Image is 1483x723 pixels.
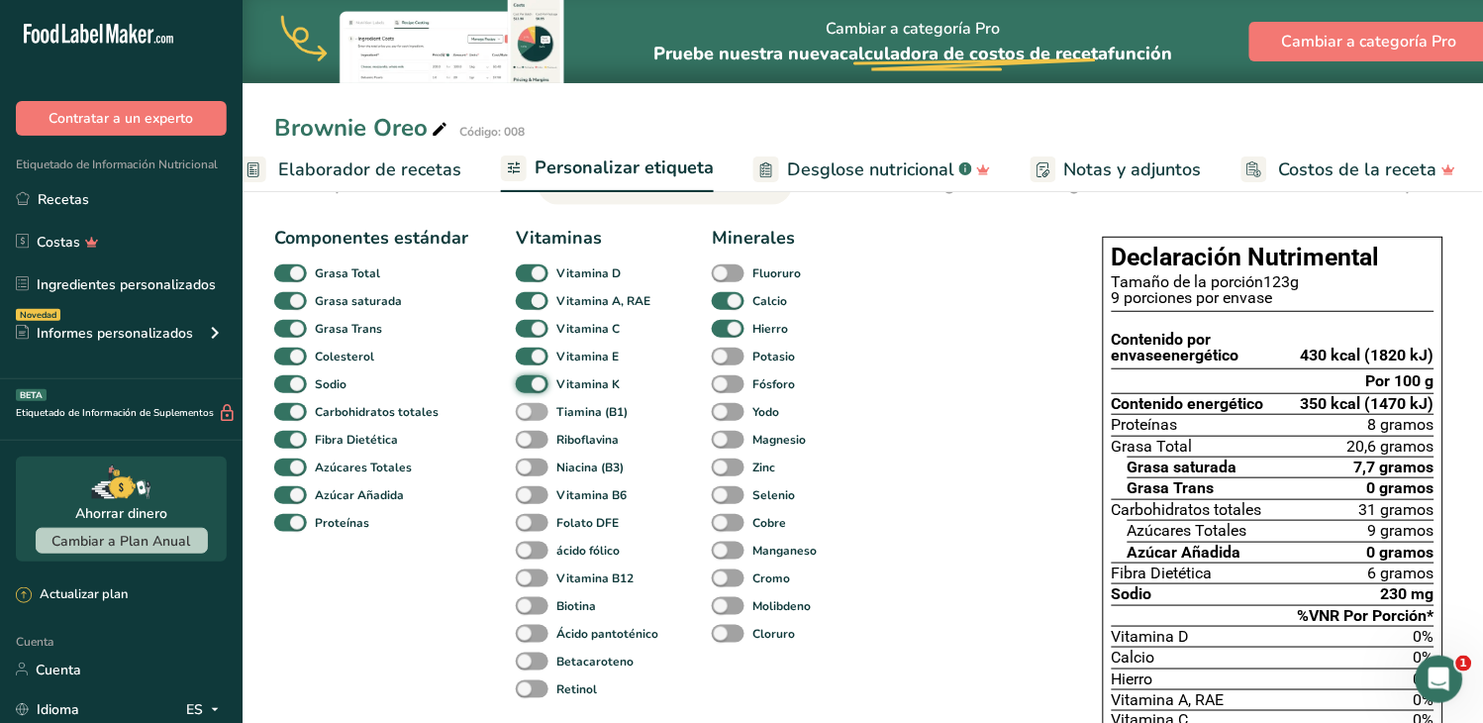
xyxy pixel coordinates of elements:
font: Azúcares Totales [315,460,412,475]
font: Informes personalizados [37,324,193,343]
font: Selenio [752,487,795,503]
font: Vitamina A, RAE [556,293,650,309]
font: Grasa saturada [1128,458,1237,476]
font: 9 porciones por envase [1112,288,1273,307]
span: Vitamina D [1112,629,1190,645]
font: Proteínas [315,515,369,531]
font: Vitaminas [516,226,602,250]
button: Contratar a un experto [16,101,227,136]
font: Grasa Total [1112,437,1193,456]
font: Azúcar Añadida [315,487,404,503]
font: ácido fólico [556,543,620,559]
font: Cambiar a categoría Pro [1282,31,1457,52]
font: Retinol [556,681,597,697]
font: Biotina [556,598,596,614]
font: Contenido por envase [1112,330,1212,364]
font: Manganeso [752,543,817,559]
font: Molibdeno [752,598,811,614]
font: 9 gramos [1368,521,1434,540]
font: Vitamina K [556,376,620,392]
font: Código: 008 [459,124,525,140]
font: Azúcares Totales [1128,521,1247,540]
font: Desglose nutricional [787,157,955,181]
font: Cuenta [36,661,81,679]
font: Proteínas [1112,415,1178,434]
font: Brownie Oreo [274,112,428,144]
font: Ahorrar dinero [75,504,167,523]
iframe: Chat en vivo de Intercom [1416,656,1463,703]
font: Personalizar etiqueta [535,155,714,179]
font: energético [1163,346,1239,364]
font: 0 gramos [1367,543,1434,562]
font: 8 gramos [1368,415,1434,434]
font: Actualizar plan [40,585,128,603]
font: Hierro [752,321,788,337]
font: Vitamina B12 [556,570,634,586]
font: Notas y adjuntos [1064,157,1202,181]
font: Grasa Total [315,265,380,281]
font: Yodo [752,404,779,420]
font: Ingredientes personalizados [37,275,216,294]
font: Niacina (B3) [556,460,624,475]
font: Zinc [752,460,775,475]
font: 6 gramos [1368,564,1434,582]
button: Cambiar a Plan Anual [36,528,208,554]
span: 0% [1414,627,1434,646]
font: Cambiar a Plan Anual [52,532,191,551]
font: Pruebe nuestra nueva [654,42,840,65]
font: Cambiar a categoría Pro [826,18,1001,40]
font: Folato DFE [556,515,619,531]
font: Sodio [315,376,346,392]
span: Hierro [1112,671,1153,687]
font: Recetas [38,190,89,209]
font: Cuenta [16,634,53,650]
font: ES [186,700,203,719]
span: 0% [1414,670,1434,688]
font: Vitamina C [556,321,620,337]
font: Minerales [712,226,795,250]
a: Costos de la receta [1241,148,1456,192]
font: Contenido energético [1112,394,1264,413]
font: 0 gramos [1367,478,1434,497]
font: Colesterol [315,349,374,364]
font: Novedad [20,309,56,321]
font: Fibra Dietética [1112,564,1213,582]
font: 230 mg [1381,584,1434,603]
font: Grasa Trans [315,321,382,337]
font: Cloruro [752,626,795,642]
font: Declaración Nutrimental [1112,243,1380,271]
span: 0% [1414,690,1434,709]
font: 31 gramos [1359,500,1434,519]
font: Betacaroteno [556,654,634,670]
font: 20,6 gramos [1347,437,1434,456]
font: 430 kcal (1820 kJ) [1301,346,1434,364]
font: Calcio [752,293,787,309]
span: Calcio [1112,650,1155,666]
font: Grasa Trans [1128,478,1215,497]
font: Grasa saturada [315,293,402,309]
font: Carbohidratos totales [315,404,439,420]
span: 0% [1414,648,1434,667]
font: Ácido pantoténico [556,626,658,642]
font: BETA [20,389,43,401]
font: Magnesio [752,432,806,448]
a: Desglose nutricional [753,148,991,192]
font: Carbohidratos totales [1112,500,1262,519]
font: Cromo [752,570,790,586]
font: Fósforo [752,376,795,392]
font: Sodio [1112,584,1152,603]
font: Etiquetado de Información de Suplementos [16,406,214,420]
font: Vitamina E [556,349,619,364]
font: Por 100 g [1366,371,1434,390]
font: Azúcar Añadida [1128,543,1241,562]
font: %VNR Por Porción* [1298,606,1434,625]
font: Fluoruro [752,265,801,281]
font: Vitamina D [556,265,621,281]
a: Notas y adjuntos [1031,148,1202,192]
font: Fibra Dietética [315,432,398,448]
font: 7,7 gramos [1354,458,1434,476]
font: Etiquetado de Información Nutricional [16,156,218,172]
font: Contratar a un experto [49,109,194,128]
font: Costos de la receta [1279,157,1437,181]
font: Potasio [752,349,795,364]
